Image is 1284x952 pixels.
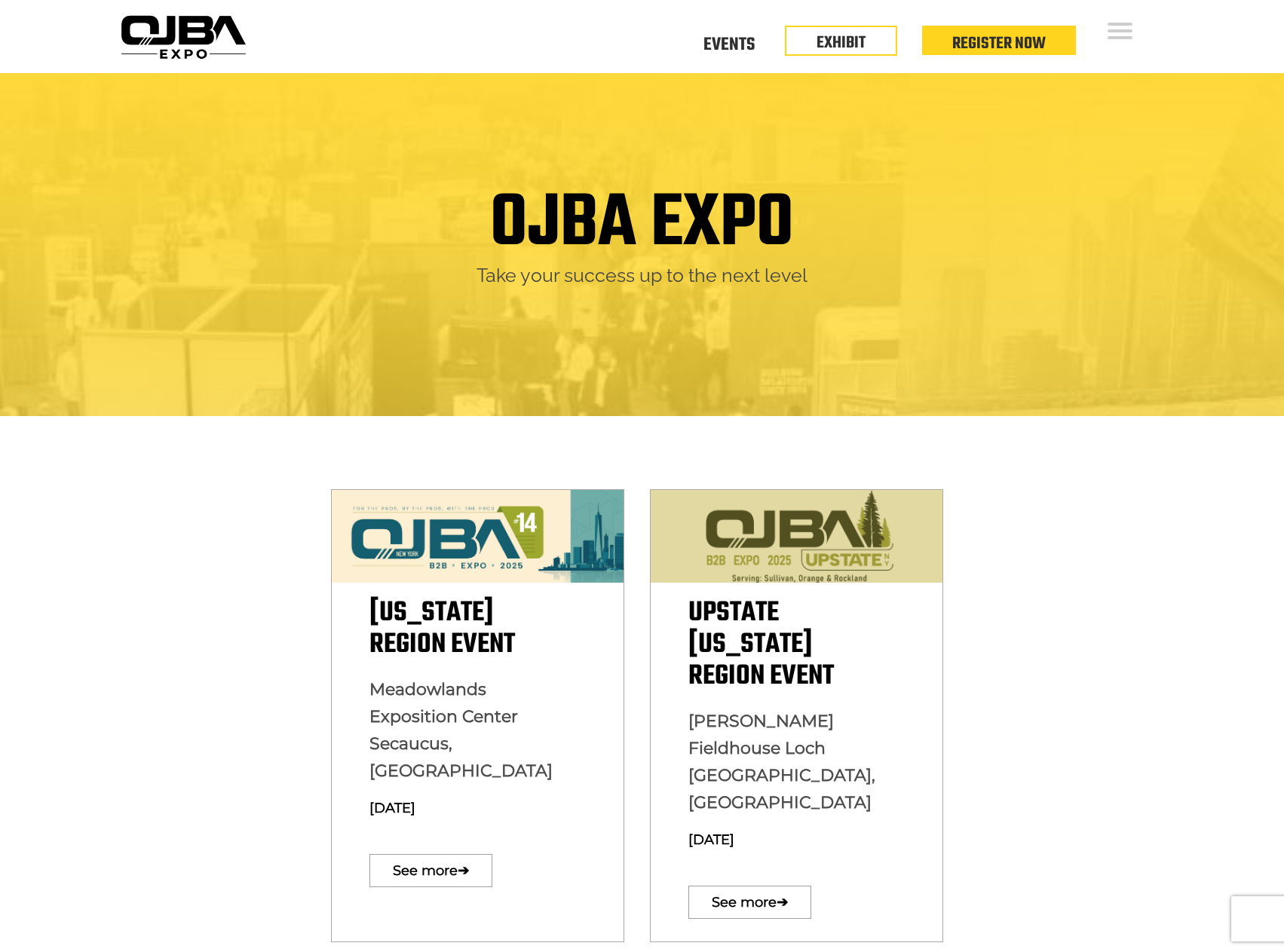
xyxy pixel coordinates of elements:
[490,186,794,263] h1: OJBA EXPO
[777,879,788,926] span: ➔
[369,800,415,816] span: [DATE]
[369,854,492,887] a: See more➔
[458,847,469,895] span: ➔
[369,592,515,666] span: [US_STATE] Region Event
[817,30,866,56] a: EXHIBIT
[952,31,1046,57] a: Register Now
[688,711,875,813] span: [PERSON_NAME] Fieldhouse Loch [GEOGRAPHIC_DATA], [GEOGRAPHIC_DATA]
[688,831,734,848] span: [DATE]
[126,263,1159,288] h2: Take your success up to the next level
[369,679,553,781] span: Meadowlands Exposition Center Secaucus, [GEOGRAPHIC_DATA]
[688,592,834,698] span: Upstate [US_STATE] Region Event
[688,886,811,919] a: See more➔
